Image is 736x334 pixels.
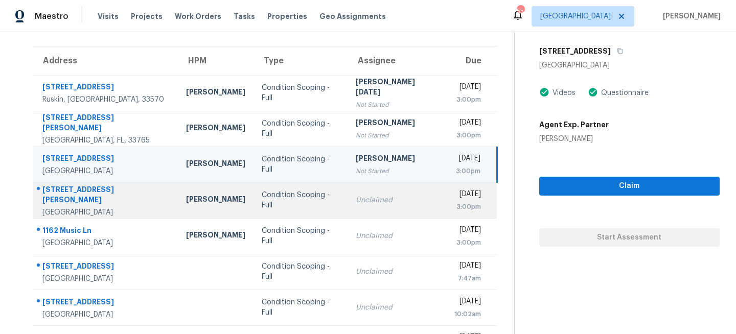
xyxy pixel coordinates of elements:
[42,309,170,320] div: [GEOGRAPHIC_DATA]
[186,87,245,100] div: [PERSON_NAME]
[42,135,170,146] div: [GEOGRAPHIC_DATA], FL, 33765
[454,273,481,283] div: 7:47am
[454,202,481,212] div: 3:00pm
[454,166,480,176] div: 3:00pm
[588,87,598,98] img: Artifact Present Icon
[356,302,438,313] div: Unclaimed
[547,180,711,193] span: Claim
[549,88,576,98] div: Videos
[356,153,438,166] div: [PERSON_NAME]
[454,309,481,319] div: 10:02am
[98,11,119,21] span: Visits
[234,13,255,20] span: Tasks
[539,60,720,70] div: [GEOGRAPHIC_DATA]
[262,190,339,210] div: Condition Scoping - Full
[539,120,609,130] h5: Agent Exp. Partner
[454,94,481,105] div: 3:00pm
[186,158,245,171] div: [PERSON_NAME]
[454,189,481,202] div: [DATE]
[356,231,438,241] div: Unclaimed
[598,88,649,98] div: Questionnaire
[539,134,609,144] div: [PERSON_NAME]
[611,42,625,60] button: Copy Address
[539,87,549,98] img: Artifact Present Icon
[454,130,481,140] div: 3:00pm
[42,274,170,284] div: [GEOGRAPHIC_DATA]
[540,11,611,21] span: [GEOGRAPHIC_DATA]
[454,117,481,130] div: [DATE]
[348,46,446,75] th: Assignee
[454,82,481,94] div: [DATE]
[42,297,170,309] div: [STREET_ADDRESS]
[42,153,170,166] div: [STREET_ADDRESS]
[539,177,720,196] button: Claim
[539,46,611,56] h5: [STREET_ADDRESS]
[42,238,170,248] div: [GEOGRAPHIC_DATA]
[659,11,721,21] span: [PERSON_NAME]
[319,11,386,21] span: Geo Assignments
[42,184,170,207] div: [STREET_ADDRESS][PERSON_NAME]
[454,260,481,273] div: [DATE]
[356,130,438,140] div: Not Started
[262,226,339,246] div: Condition Scoping - Full
[356,77,438,100] div: [PERSON_NAME][DATE]
[42,94,170,105] div: Ruskin, [GEOGRAPHIC_DATA], 33570
[454,153,480,166] div: [DATE]
[262,297,339,318] div: Condition Scoping - Full
[186,230,245,243] div: [PERSON_NAME]
[356,100,438,110] div: Not Started
[262,118,339,139] div: Condition Scoping - Full
[42,82,170,94] div: [STREET_ADDRESS]
[35,11,68,21] span: Maestro
[42,166,170,176] div: [GEOGRAPHIC_DATA]
[186,194,245,207] div: [PERSON_NAME]
[454,225,481,237] div: [DATE]
[175,11,221,21] span: Work Orders
[267,11,307,21] span: Properties
[356,267,438,277] div: Unclaimed
[356,117,438,130] div: [PERSON_NAME]
[356,195,438,205] div: Unclaimed
[254,46,348,75] th: Type
[262,83,339,103] div: Condition Scoping - Full
[186,123,245,135] div: [PERSON_NAME]
[356,166,438,176] div: Not Started
[517,6,524,16] div: 55
[446,46,497,75] th: Due
[454,237,481,248] div: 3:00pm
[42,225,170,238] div: 1162 Music Ln
[33,46,178,75] th: Address
[42,207,170,218] div: [GEOGRAPHIC_DATA]
[262,154,339,175] div: Condition Scoping - Full
[42,112,170,135] div: [STREET_ADDRESS][PERSON_NAME]
[42,261,170,274] div: [STREET_ADDRESS]
[178,46,254,75] th: HPM
[262,261,339,282] div: Condition Scoping - Full
[131,11,163,21] span: Projects
[454,296,481,309] div: [DATE]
